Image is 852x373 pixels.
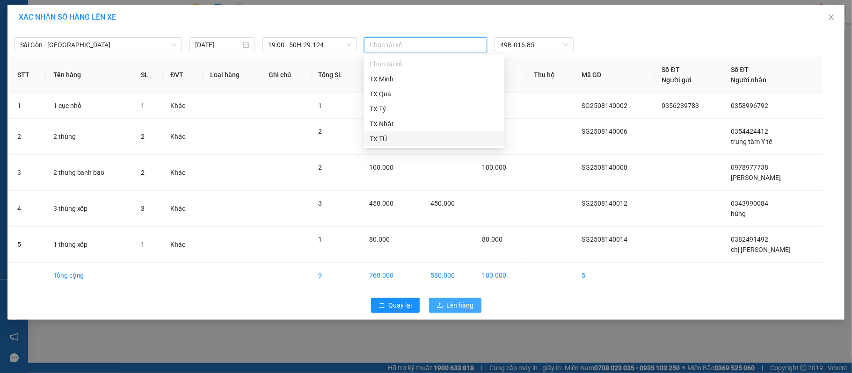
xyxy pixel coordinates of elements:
[527,57,575,93] th: Thu hộ
[731,128,768,135] span: 0354424412
[731,138,772,145] span: trung tâm Y tế
[362,57,423,93] th: Tổng cước
[46,119,133,155] td: 2 thùng
[10,155,46,191] td: 3
[163,155,202,191] td: Khác
[500,38,568,52] span: 49B-016.85
[731,164,768,171] span: 0978977738
[662,66,680,73] span: Số ĐT
[318,200,322,207] span: 3
[818,5,845,31] button: Close
[582,102,627,109] span: SG2508140002
[731,246,791,253] span: chị [PERSON_NAME]
[133,57,163,93] th: SL
[379,302,385,309] span: rollback
[662,102,699,109] span: 0356239783
[582,236,627,243] span: SG2508140014
[311,263,362,288] td: 9
[731,200,768,207] span: 0343990084
[731,174,781,181] span: [PERSON_NAME]
[369,200,393,207] span: 450.000
[574,263,655,288] td: 5
[141,241,145,248] span: 1
[429,298,481,313] button: uploadLên hàng
[318,164,322,171] span: 2
[731,102,768,109] span: 0358996792
[447,300,474,310] span: Lên hàng
[141,169,145,176] span: 2
[370,104,499,114] div: TX Tý
[370,119,499,129] div: TX Nhật
[46,155,133,191] td: 2 thung banh bao
[163,227,202,263] td: Khác
[828,14,835,21] span: close
[731,66,749,73] span: Số ĐT
[19,13,116,22] span: XÁC NHẬN SỐ HÀNG LÊN XE
[311,57,362,93] th: Tổng SL
[10,191,46,227] td: 4
[430,200,455,207] span: 450.000
[370,59,499,69] div: Chọn tài xế
[318,102,322,109] span: 1
[437,302,443,309] span: upload
[371,298,420,313] button: rollbackQuay lại
[163,119,202,155] td: Khác
[370,89,499,99] div: TX Quạ
[731,236,768,243] span: 0382491492
[731,210,746,217] span: hùng
[364,86,504,101] div: TX Quạ
[141,205,145,212] span: 3
[46,57,133,93] th: Tên hàng
[46,263,133,288] td: Tổng cộng
[364,116,504,131] div: TX Nhật
[318,128,322,135] span: 2
[46,191,133,227] td: 3 thùng xốp
[46,227,133,263] td: 1 thùng xốp
[482,236,503,243] span: 80.000
[582,200,627,207] span: SG2508140012
[10,119,46,155] td: 2
[10,227,46,263] td: 5
[482,164,507,171] span: 100.000
[362,263,423,288] td: 760.000
[370,134,499,144] div: TX TÚ
[364,72,504,86] div: TX Minh
[10,93,46,119] td: 1
[163,93,202,119] td: Khác
[364,131,504,146] div: TX TÚ
[475,263,527,288] td: 180.000
[46,93,133,119] td: 1 cục nhỏ
[141,102,145,109] span: 1
[364,101,504,116] div: TX Tý
[369,164,393,171] span: 100.000
[203,57,261,93] th: Loại hàng
[582,128,627,135] span: SG2508140006
[389,300,412,310] span: Quay lại
[318,236,322,243] span: 1
[662,76,692,84] span: Người gửi
[261,57,311,93] th: Ghi chú
[423,263,475,288] td: 580.000
[364,57,504,72] div: Chọn tài xế
[574,57,655,93] th: Mã GD
[369,236,390,243] span: 80.000
[268,38,351,52] span: 19:00 - 50H-29.124
[163,57,202,93] th: ĐVT
[141,133,145,140] span: 2
[582,164,627,171] span: SG2508140008
[731,76,766,84] span: Người nhận
[195,40,241,50] input: 14/08/2025
[10,57,46,93] th: STT
[20,38,176,52] span: Sài Gòn - Đam Rông
[163,191,202,227] td: Khác
[370,74,499,84] div: TX Minh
